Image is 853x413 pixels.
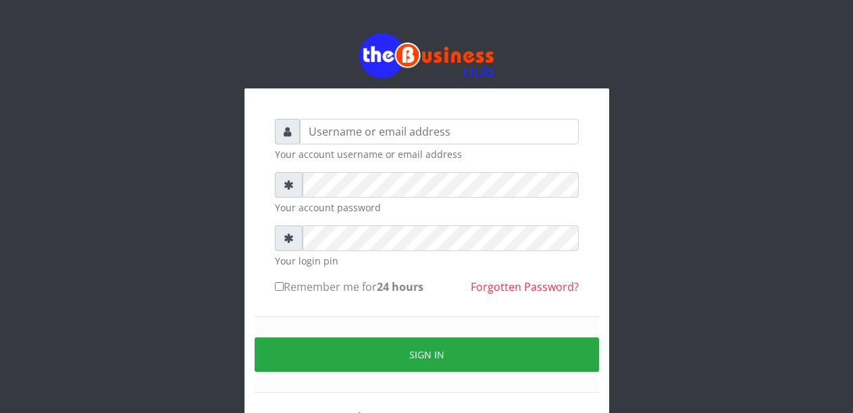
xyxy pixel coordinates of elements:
[275,200,579,215] small: Your account password
[275,282,284,291] input: Remember me for24 hours
[255,337,599,372] button: Sign in
[275,147,579,161] small: Your account username or email address
[275,254,579,268] small: Your login pin
[275,279,423,295] label: Remember me for
[377,279,423,294] b: 24 hours
[300,119,579,144] input: Username or email address
[471,279,579,294] a: Forgotten Password?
